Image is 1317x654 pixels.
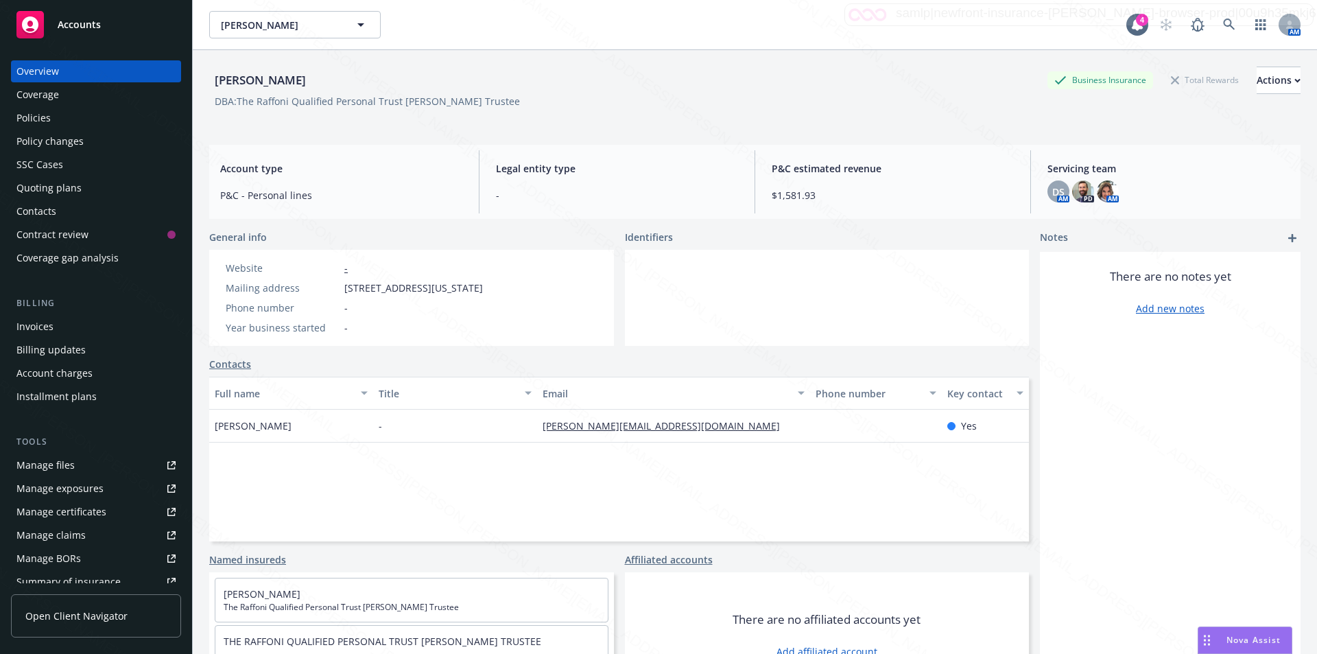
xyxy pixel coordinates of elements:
a: Contacts [209,357,251,371]
a: Manage certificates [11,501,181,523]
a: Search [1215,11,1243,38]
div: Manage certificates [16,501,106,523]
div: Billing updates [16,339,86,361]
a: Billing updates [11,339,181,361]
a: [PERSON_NAME][EMAIL_ADDRESS][DOMAIN_NAME] [543,419,791,432]
a: Installment plans [11,386,181,408]
a: Manage files [11,454,181,476]
a: Accounts [11,5,181,44]
span: There are no notes yet [1110,268,1231,285]
button: [PERSON_NAME] [209,11,381,38]
div: Manage exposures [16,478,104,500]
a: Named insureds [209,552,286,567]
span: Servicing team [1047,161,1290,176]
a: Contract review [11,224,181,246]
div: [PERSON_NAME] [209,71,311,89]
div: Year business started [226,320,339,335]
button: Full name [209,377,373,410]
div: SSC Cases [16,154,63,176]
a: Summary of insurance [11,571,181,593]
span: Nova Assist [1226,634,1281,646]
div: Coverage gap analysis [16,247,119,269]
a: Coverage gap analysis [11,247,181,269]
span: P&C - Personal lines [220,188,462,202]
a: Add new notes [1136,301,1205,316]
div: Summary of insurance [16,571,121,593]
span: Yes [961,419,977,433]
a: Switch app [1247,11,1274,38]
a: THE RAFFONI QUALIFIED PERSONAL TRUST [PERSON_NAME] TRUSTEE [224,635,541,648]
img: photo [1097,180,1119,202]
div: DBA: The Raffoni Qualified Personal Trust [PERSON_NAME] Trustee [215,94,520,108]
a: Quoting plans [11,177,181,199]
div: Billing [11,296,181,310]
a: - [344,261,348,275]
div: Tools [11,435,181,449]
div: Drag to move [1198,627,1215,653]
div: Actions [1257,67,1301,93]
div: Manage claims [16,524,86,546]
a: Affiliated accounts [625,552,713,567]
div: Phone number [226,301,339,315]
div: Business Insurance [1047,71,1153,89]
a: Invoices [11,316,181,338]
a: Coverage [11,84,181,106]
a: Start snowing [1152,11,1180,38]
span: [PERSON_NAME] [215,419,292,433]
a: SSC Cases [11,154,181,176]
a: Manage claims [11,524,181,546]
span: Open Client Navigator [25,609,128,623]
button: Key contact [942,377,1029,410]
a: Contacts [11,200,181,222]
div: Invoices [16,316,54,338]
div: Account charges [16,362,93,384]
a: Overview [11,60,181,82]
span: [PERSON_NAME] [221,18,340,32]
span: Account type [220,161,462,176]
a: add [1284,230,1301,246]
div: Installment plans [16,386,97,408]
div: Mailing address [226,281,339,295]
span: General info [209,230,267,244]
button: Title [373,377,537,410]
div: 4 [1136,14,1148,26]
div: Email [543,386,790,401]
a: Policy changes [11,130,181,152]
img: photo [1072,180,1094,202]
a: [PERSON_NAME] [224,587,300,600]
button: Nova Assist [1198,627,1292,654]
div: Phone number [816,386,921,401]
a: Policies [11,107,181,129]
div: Title [379,386,517,401]
a: Report a Bug [1184,11,1211,38]
div: Contacts [16,200,56,222]
div: Manage BORs [16,548,81,570]
a: Account charges [11,362,181,384]
div: Contract review [16,224,88,246]
span: Notes [1040,230,1068,246]
div: Website [226,261,339,275]
span: There are no affiliated accounts yet [733,611,921,628]
div: Key contact [947,386,1008,401]
span: - [496,188,738,202]
a: Manage exposures [11,478,181,500]
span: - [379,419,382,433]
span: - [344,301,348,315]
span: $1,581.93 [772,188,1014,202]
button: Actions [1257,67,1301,94]
div: Policies [16,107,51,129]
div: Full name [215,386,353,401]
span: Legal entity type [496,161,738,176]
div: Overview [16,60,59,82]
span: DS [1052,185,1065,199]
span: Identifiers [625,230,673,244]
div: Total Rewards [1164,71,1246,89]
div: Coverage [16,84,59,106]
span: [STREET_ADDRESS][US_STATE] [344,281,483,295]
button: Email [537,377,810,410]
span: - [344,320,348,335]
div: Quoting plans [16,177,82,199]
button: Phone number [810,377,941,410]
a: Manage BORs [11,548,181,570]
div: Manage files [16,454,75,476]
